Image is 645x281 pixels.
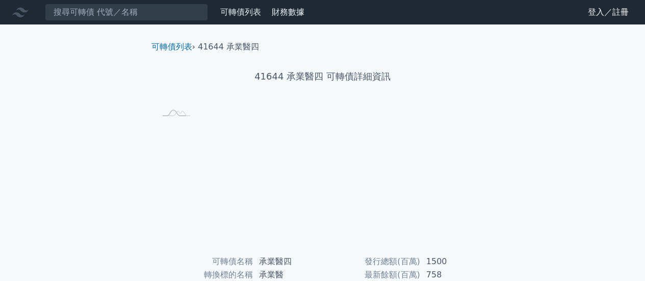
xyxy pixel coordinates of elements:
[156,255,253,268] td: 可轉債名稱
[198,41,259,53] li: 41644 承業醫四
[151,41,195,53] li: ›
[220,7,261,17] a: 可轉債列表
[580,4,637,20] a: 登入／註冊
[594,232,645,281] iframe: Chat Widget
[253,255,323,268] td: 承業醫四
[272,7,304,17] a: 財務數據
[420,255,490,268] td: 1500
[45,4,208,21] input: 搜尋可轉債 代號／名稱
[323,255,420,268] td: 發行總額(百萬)
[151,42,192,52] a: 可轉債列表
[143,69,502,84] h1: 41644 承業醫四 可轉債詳細資訊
